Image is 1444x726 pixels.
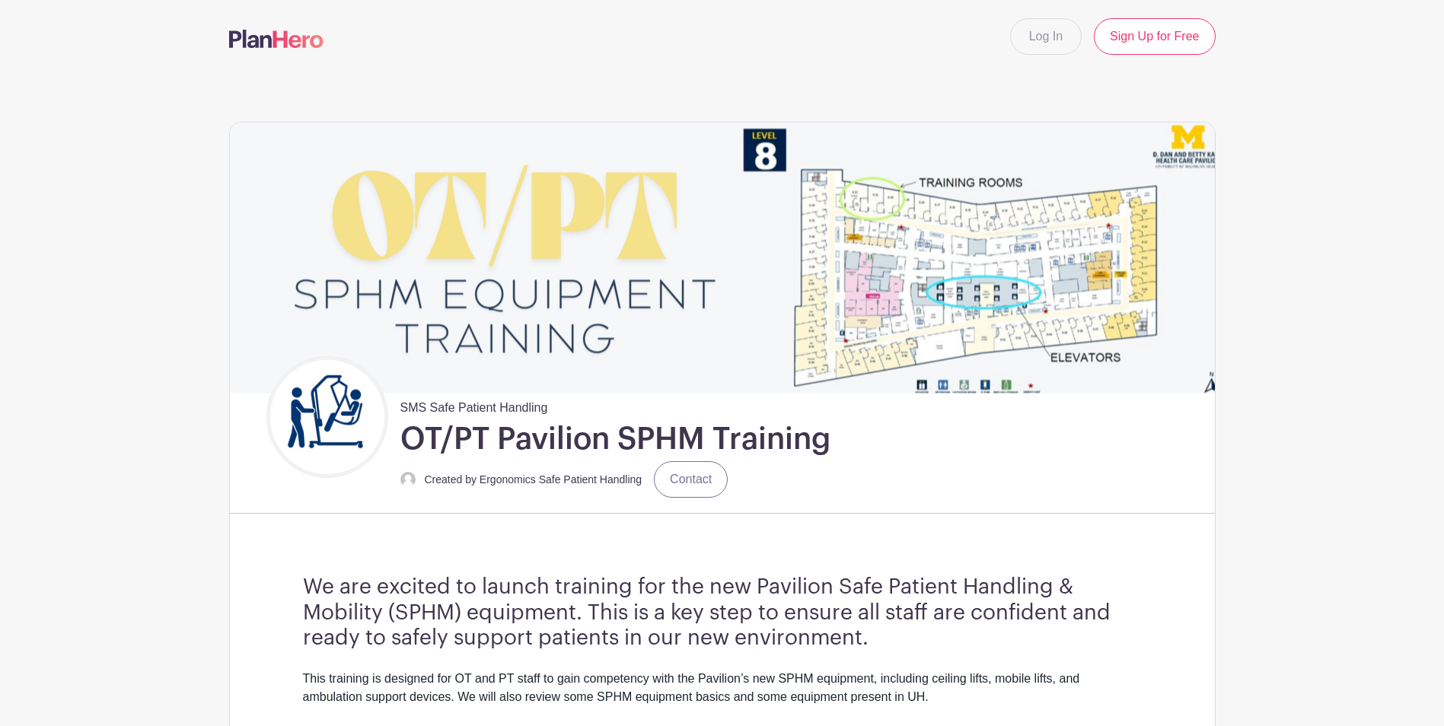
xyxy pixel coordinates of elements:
small: Created by Ergonomics Safe Patient Handling [425,473,642,486]
h3: We are excited to launch training for the new Pavilion Safe Patient Handling & Mobility (SPHM) eq... [303,575,1142,651]
h1: OT/PT Pavilion SPHM Training [400,420,830,458]
a: Contact [654,461,728,498]
a: Log In [1010,18,1082,55]
img: Untitled%20design.png [270,360,384,474]
span: SMS Safe Patient Handling [400,393,548,417]
img: logo-507f7623f17ff9eddc593b1ce0a138ce2505c220e1c5a4e2b4648c50719b7d32.svg [229,30,324,48]
a: Sign Up for Free [1094,18,1215,55]
img: default-ce2991bfa6775e67f084385cd625a349d9dcbb7a52a09fb2fda1e96e2d18dcdb.png [400,472,416,487]
img: event_banner_9671.png [230,123,1215,393]
div: This training is designed for OT and PT staff to gain competency with the Pavilion’s new SPHM equ... [303,670,1142,724]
